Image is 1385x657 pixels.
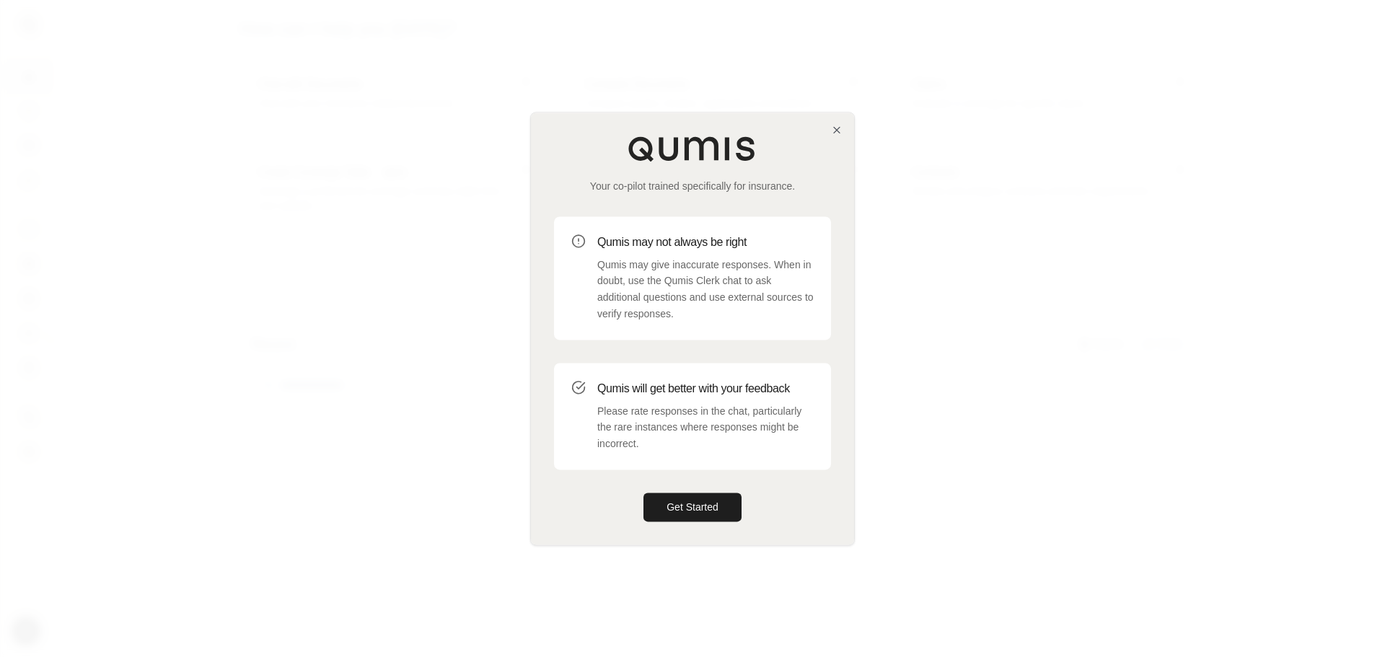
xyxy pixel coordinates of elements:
p: Your co-pilot trained specifically for insurance. [554,179,831,193]
img: Qumis Logo [628,136,757,162]
p: Qumis may give inaccurate responses. When in doubt, use the Qumis Clerk chat to ask additional qu... [597,257,814,322]
button: Get Started [643,493,742,521]
h3: Qumis may not always be right [597,234,814,251]
p: Please rate responses in the chat, particularly the rare instances where responses might be incor... [597,403,814,452]
h3: Qumis will get better with your feedback [597,380,814,397]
